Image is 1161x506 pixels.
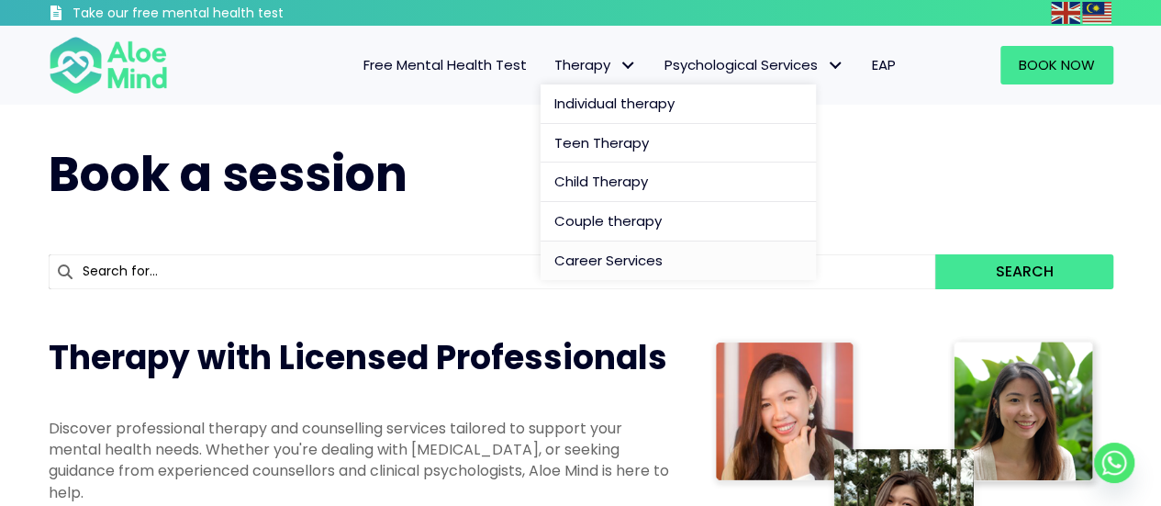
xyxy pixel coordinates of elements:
a: Book Now [1000,46,1113,84]
a: Teen Therapy [541,124,816,163]
a: Individual therapy [541,84,816,124]
input: Search for... [49,254,936,289]
span: Psychological Services [664,55,844,74]
h3: Take our free mental health test [73,5,382,23]
img: Aloe mind Logo [49,35,168,96]
span: Couple therapy [554,211,662,231]
span: EAP [872,55,896,74]
a: Take our free mental health test [49,5,382,26]
span: Book a session [49,141,407,208]
a: Malay [1082,2,1113,23]
a: Free Mental Health Test [350,46,541,84]
span: Therapy with Licensed Professionals [49,334,667,381]
span: Individual therapy [554,94,675,113]
img: en [1051,2,1080,24]
a: Whatsapp [1094,443,1134,483]
span: Therapy [554,55,637,74]
span: Free Mental Health Test [363,55,527,74]
img: ms [1082,2,1111,24]
button: Search [935,254,1112,289]
a: Psychological ServicesPsychological Services: submenu [651,46,858,84]
a: English [1051,2,1082,23]
a: Couple therapy [541,202,816,242]
span: Psychological Services: submenu [822,52,849,79]
nav: Menu [192,46,910,84]
a: TherapyTherapy: submenu [541,46,651,84]
span: Child Therapy [554,172,648,191]
a: EAP [858,46,910,84]
span: Therapy: submenu [615,52,642,79]
a: Child Therapy [541,163,816,202]
a: Career Services [541,242,816,280]
span: Book Now [1019,55,1095,74]
p: Discover professional therapy and counselling services tailored to support your mental health nee... [49,418,673,503]
span: Career Services [554,251,663,270]
span: Teen Therapy [554,133,649,152]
